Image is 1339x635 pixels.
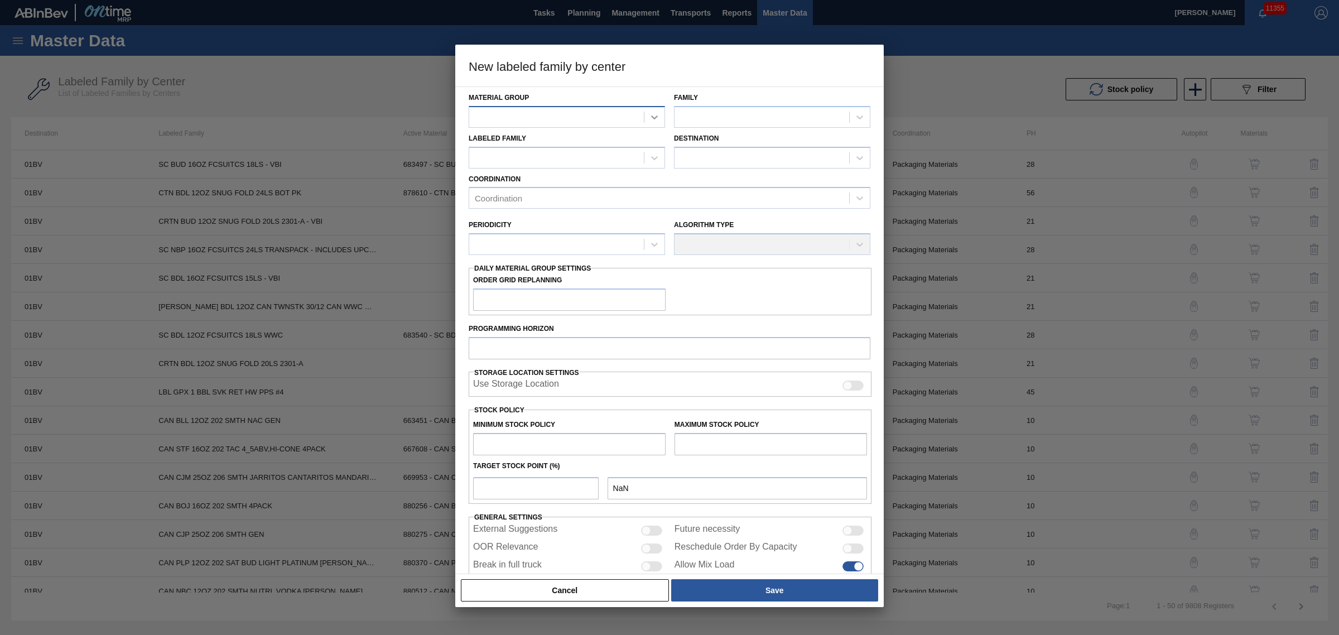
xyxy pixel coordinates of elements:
label: External Suggestions [473,524,557,537]
label: OOR Relevance [473,542,538,555]
button: Save [671,579,878,602]
label: Labeled Family [469,134,526,142]
label: Order Grid Replanning [473,272,666,288]
label: Allow Mix Load [675,560,735,573]
label: Algorithm Type [674,221,734,229]
h3: New labeled family by center [455,45,884,87]
div: Coordination [475,194,522,203]
label: Family [674,94,698,102]
span: General settings [474,513,542,521]
label: Break in full truck [473,560,542,573]
label: Maximum Stock Policy [675,421,759,429]
label: Material Group [469,94,529,102]
span: Storage Location Settings [474,369,579,377]
span: Daily Material Group Settings [474,264,591,272]
label: Programming Horizon [469,321,870,337]
label: Periodicity [469,221,512,229]
label: Destination [674,134,719,142]
label: When enabled, the system will display stocks from different storage locations. [473,379,559,392]
label: Coordination [469,175,521,183]
label: Reschedule Order By Capacity [675,542,797,555]
label: Future necessity [675,524,740,537]
button: Cancel [461,579,669,602]
label: Minimum Stock Policy [473,421,555,429]
label: Target Stock Point (%) [473,462,560,470]
label: Stock Policy [474,406,524,414]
